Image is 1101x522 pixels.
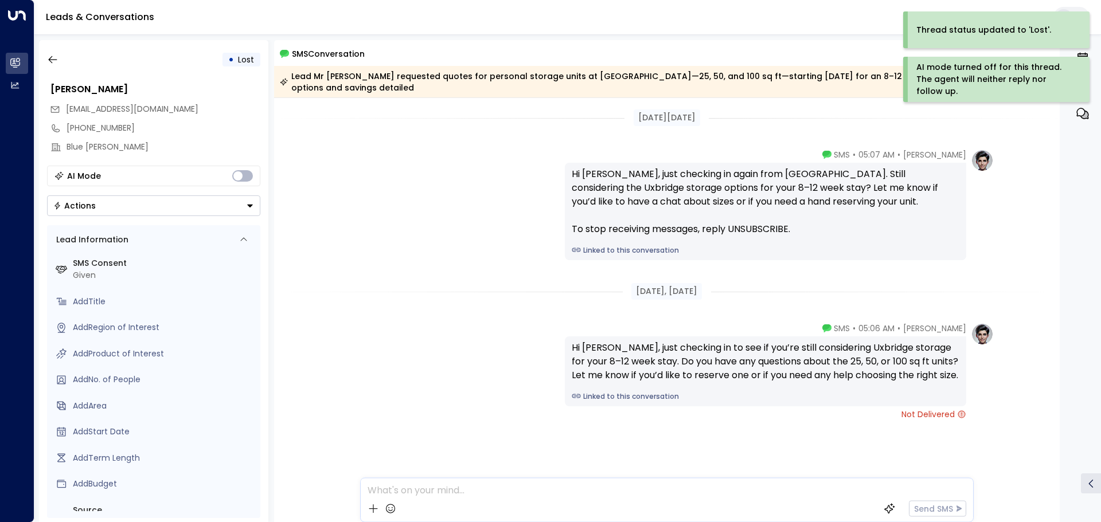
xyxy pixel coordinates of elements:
span: SMS [834,149,850,160]
span: • [853,323,856,334]
span: Not Delivered [901,409,966,420]
img: profile-logo.png [971,323,994,346]
div: AddArea [73,400,256,412]
div: • [228,49,234,70]
div: AddStart Date [73,426,256,438]
div: Thread status updated to 'Lost'. [916,24,1051,36]
div: AddProduct of Interest [73,348,256,360]
div: Given [73,269,256,281]
div: Actions [53,201,96,211]
span: • [853,149,856,160]
div: [DATE], [DATE] [631,283,702,300]
div: [DATE][DATE] [634,109,700,126]
div: AI mode turned off for this thread. The agent will neither reply nor follow up. [916,61,1074,97]
div: Blue [PERSON_NAME] [67,141,260,153]
div: Hi [PERSON_NAME], just checking in to see if you’re still considering Uxbridge storage for your 8... [572,341,959,382]
div: AddNo. of People [73,374,256,386]
span: styles@bluepeter.co.uk [66,103,198,115]
a: Linked to this conversation [572,391,959,402]
span: 05:06 AM [858,323,895,334]
div: AddBudget [73,478,256,490]
label: SMS Consent [73,257,256,269]
span: 05:07 AM [858,149,895,160]
button: Actions [47,195,260,216]
span: [EMAIL_ADDRESS][DOMAIN_NAME] [66,103,198,115]
a: Leads & Conversations [46,10,154,23]
span: • [897,323,900,334]
div: Lead Information [52,234,128,246]
span: [PERSON_NAME] [903,323,966,334]
div: AddRegion of Interest [73,321,256,333]
div: [PHONE_NUMBER] [67,122,260,134]
span: Lost [238,54,254,65]
div: Hi [PERSON_NAME], just checking in again from [GEOGRAPHIC_DATA]. Still considering the Uxbridge s... [572,167,959,236]
div: Button group with a nested menu [47,195,260,216]
span: SMS [834,323,850,334]
span: SMS Conversation [292,47,365,60]
div: Lead Mr [PERSON_NAME] requested quotes for personal storage units at [GEOGRAPHIC_DATA]—25, 50, an... [280,70,1053,93]
img: profile-logo.png [971,149,994,172]
div: AddTerm Length [73,452,256,464]
div: AI Mode [67,170,101,182]
label: Source [73,504,256,516]
div: AddTitle [73,296,256,308]
span: [PERSON_NAME] [903,149,966,160]
div: [PERSON_NAME] [50,83,260,96]
a: Linked to this conversation [572,245,959,256]
span: • [897,149,900,160]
